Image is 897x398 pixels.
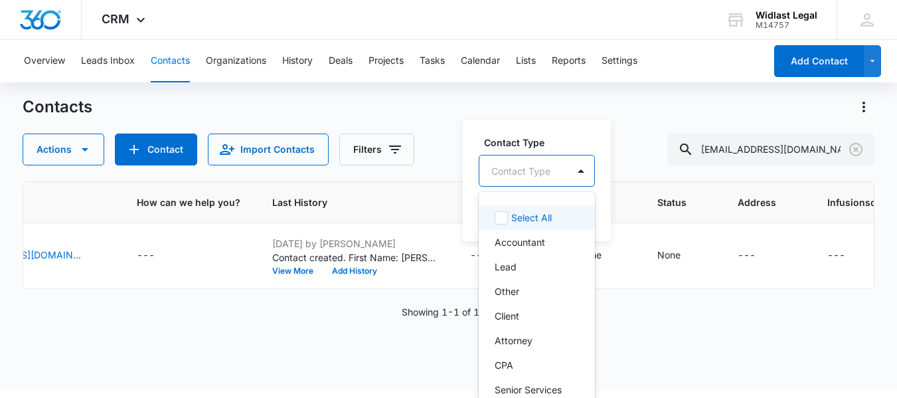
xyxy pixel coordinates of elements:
div: account name [756,10,817,21]
input: Search Contacts [667,134,874,165]
div: --- [827,248,845,264]
button: Contacts [151,40,190,82]
div: --- [738,248,756,264]
span: Status [657,195,687,209]
span: How can we help you? [137,195,240,209]
div: Infusionsoft Id - - Select to Edit Field [827,248,869,264]
div: None [657,248,681,262]
button: Settings [602,40,637,82]
p: Attorney [495,334,532,348]
span: Address [738,195,776,209]
button: Organizations [206,40,266,82]
div: Status - None - Select to Edit Field [657,248,704,264]
p: [DATE] by [PERSON_NAME] [272,237,438,250]
div: Address - - Select to Edit Field [738,248,779,264]
button: Calendar [461,40,500,82]
button: Import Contacts [208,134,329,165]
button: Overview [24,40,65,82]
div: Assigned To - - Select to Edit Field [470,248,512,264]
span: CRM [102,12,129,26]
div: --- [137,248,155,264]
button: Actions [23,134,104,165]
p: Lead [495,260,517,274]
button: Actions [853,96,874,118]
p: Accountant [495,235,545,249]
button: Filters [339,134,414,165]
span: Infusionsoft Id [827,195,894,209]
div: Type - None - Select to Edit Field [578,248,625,264]
p: Select All [511,211,552,225]
p: CPA [495,358,513,372]
h1: Contacts [23,97,92,117]
div: account id [756,21,817,30]
button: Deals [329,40,353,82]
button: Add Contact [774,45,864,77]
button: Projects [368,40,404,82]
button: Clear [845,139,866,160]
button: Leads Inbox [81,40,135,82]
button: Reports [552,40,586,82]
div: --- [470,248,488,264]
button: Tasks [420,40,445,82]
label: Contact Type [484,136,600,149]
button: Add History [323,267,386,275]
div: How can we help you? - - Select to Edit Field [137,248,179,264]
span: Last History [272,195,419,209]
p: Contact created. First Name: [PERSON_NAME] Last Name: [PERSON_NAME] Email: [EMAIL_ADDRESS][DOMAIN... [272,250,438,264]
button: History [282,40,313,82]
p: Client [495,309,519,323]
p: Senior Services [495,383,562,397]
button: Add Contact [115,134,197,165]
p: Other [495,284,519,298]
p: Showing 1-1 of 1 [402,305,479,319]
button: Lists [516,40,536,82]
button: View More [272,267,323,275]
